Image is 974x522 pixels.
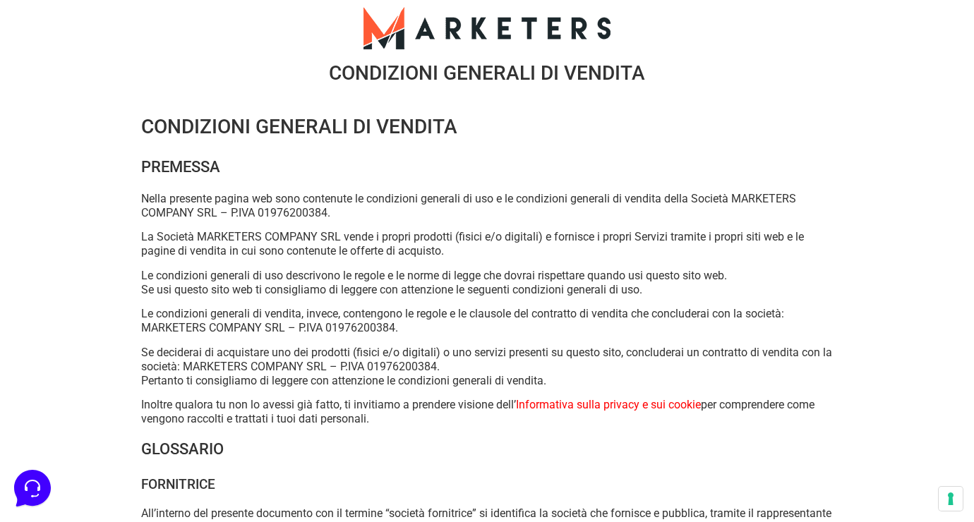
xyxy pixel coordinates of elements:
[141,192,833,220] p: Nella presente pagina web sono contenute le condizioni generali di uso e le condizioni generali d...
[42,412,66,425] p: Home
[141,111,833,142] h2: CONDIZIONI GENERALI DI VENDITA
[217,412,238,425] p: Aiuto
[11,392,98,425] button: Home
[516,398,701,411] a: Informativa sulla privacy e sui cookie
[184,392,271,425] button: Aiuto
[141,269,833,297] p: Le condizioni generali di uso descrivono le regole e le norme di legge che dovrai rispettare quan...
[11,11,237,34] h2: Ciao da Marketers 👋
[32,205,231,219] input: Cerca un articolo...
[141,346,833,388] p: Se deciderai di acquistare uno dei prodotti (fisici e/o digitali) o uno servizi presenti su quest...
[141,436,833,463] h3: GLOSSARIO
[23,79,51,107] img: dark
[141,474,833,495] h4: FORNITRICE
[141,230,833,258] p: La Società MARKETERS COMPANY SRL vende i propri prodotti (fisici e/o digitali) e fornisce i propr...
[939,487,963,511] button: Le tue preferenze relative al consenso per le tecnologie di tracciamento
[141,307,833,335] p: Le condizioni generali di vendita, invece, contengono le regole e le clausole del contratto di ve...
[122,412,160,425] p: Messaggi
[92,127,208,138] span: Inizia una conversazione
[68,79,96,107] img: dark
[98,392,185,425] button: Messaggi
[23,175,110,186] span: Trova una risposta
[92,63,882,83] h2: CONDIZIONI GENERALI DI VENDITA
[23,56,120,68] span: Le tue conversazioni
[150,175,260,186] a: Apri Centro Assistenza
[23,119,260,147] button: Inizia una conversazione
[11,467,54,509] iframe: Customerly Messenger Launcher
[141,398,833,426] p: Inoltre qualora tu non lo avessi già fatto, ti invitiamo a prendere visione dell’ per comprendere...
[45,79,73,107] img: dark
[141,154,833,181] h3: PREMESSA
